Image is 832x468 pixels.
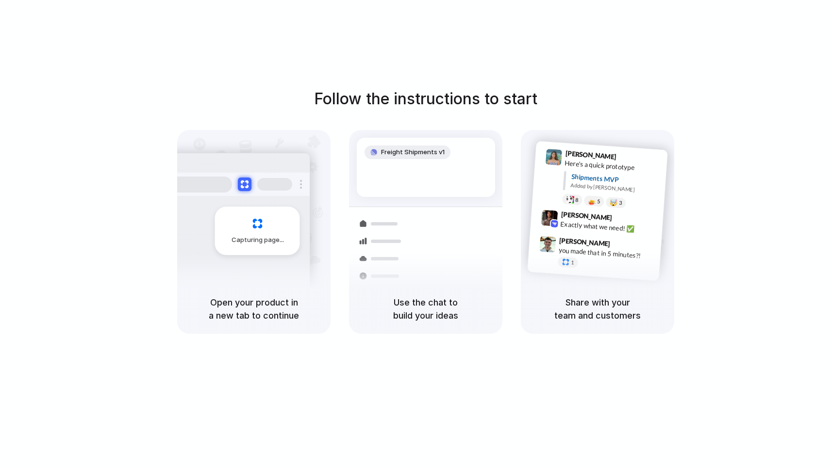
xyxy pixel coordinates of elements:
span: 9:42 AM [615,214,635,226]
span: 9:47 AM [613,240,633,251]
div: Shipments MVP [571,172,661,188]
h5: Share with your team and customers [532,296,663,322]
div: you made that in 5 minutes?! [558,245,655,261]
span: 1 [571,260,574,265]
div: Exactly what we need! ✅ [560,219,657,236]
h5: Open your product in a new tab to continue [189,296,319,322]
span: 8 [575,197,579,203]
span: Capturing page [232,235,285,245]
span: 9:41 AM [619,153,639,164]
h5: Use the chat to build your ideas [361,296,491,322]
div: Here's a quick prototype [565,158,662,175]
span: [PERSON_NAME] [559,235,611,249]
span: [PERSON_NAME] [561,209,612,223]
h1: Follow the instructions to start [314,87,537,111]
span: Freight Shipments v1 [381,147,445,157]
span: 5 [597,199,600,204]
span: 3 [619,200,622,206]
div: Added by [PERSON_NAME] [570,181,660,195]
span: [PERSON_NAME] [565,148,616,162]
div: 🤯 [610,199,618,206]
